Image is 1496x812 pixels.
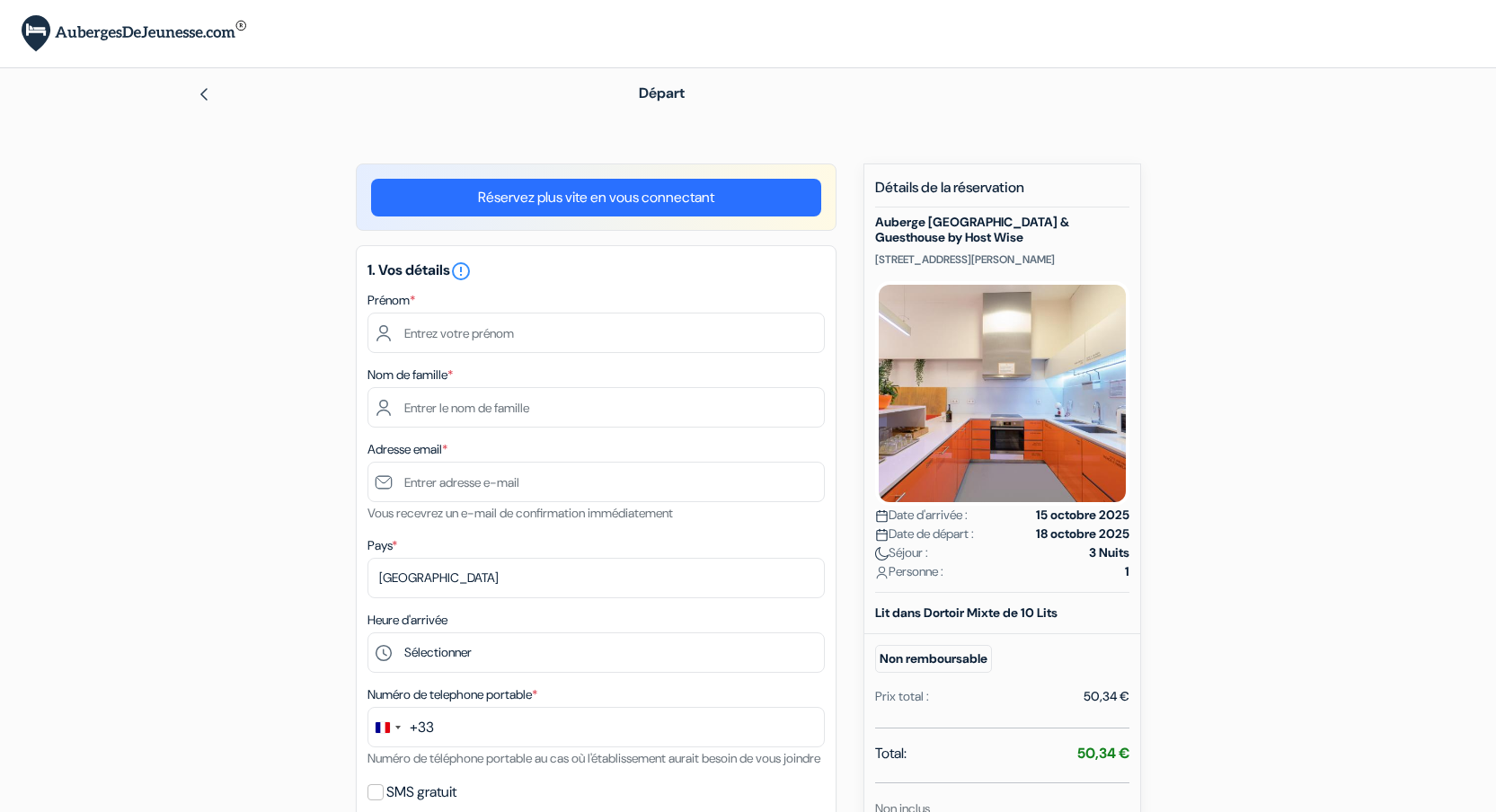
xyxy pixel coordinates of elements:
label: Heure d'arrivée [367,611,447,630]
div: 50,34 € [1084,687,1129,706]
span: Départ [639,84,685,102]
input: Entrer le nom de famille [367,387,825,428]
h5: Auberge [GEOGRAPHIC_DATA] & Guesthouse by Host Wise [875,215,1129,245]
strong: 18 octobre 2025 [1036,525,1129,543]
strong: 15 octobre 2025 [1036,506,1129,525]
label: Adresse email [367,440,447,459]
small: Vous recevrez un e-mail de confirmation immédiatement [367,505,673,521]
input: Entrer adresse e-mail [367,462,825,502]
img: user_icon.svg [875,566,889,579]
img: moon.svg [875,547,889,560]
small: Numéro de téléphone portable au cas où l'établissement aurait besoin de vous joindre [367,750,820,766]
small: Non remboursable [875,645,992,673]
img: left_arrow.svg [197,87,211,101]
span: Séjour : [875,543,928,562]
span: Date de départ : [875,525,974,543]
b: Lit dans Dortoir Mixte de 10 Lits [875,605,1058,621]
input: Entrez votre prénom [367,313,825,353]
a: Réservez plus vite en vous connectant [371,179,821,216]
img: calendar.svg [875,528,889,542]
img: calendar.svg [875,509,889,523]
strong: 1 [1125,562,1129,581]
label: Prénom [367,291,415,310]
strong: 50,34 € [1077,744,1129,763]
label: Pays [367,536,397,555]
label: Numéro de telephone portable [367,685,537,704]
strong: 3 Nuits [1089,543,1129,562]
span: Date d'arrivée : [875,506,968,525]
div: +33 [410,717,434,738]
a: error_outline [450,260,472,279]
span: Total: [875,743,907,764]
label: SMS gratuit [386,780,456,805]
img: AubergesDeJeunesse.com [22,15,246,52]
label: Nom de famille [367,366,453,384]
h5: Détails de la réservation [875,179,1129,207]
p: [STREET_ADDRESS][PERSON_NAME] [875,252,1129,267]
button: Change country, selected France (+33) [368,708,434,746]
h5: 1. Vos détails [367,260,825,282]
span: Personne : [875,562,943,581]
i: error_outline [450,260,472,282]
div: Prix total : [875,687,929,706]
